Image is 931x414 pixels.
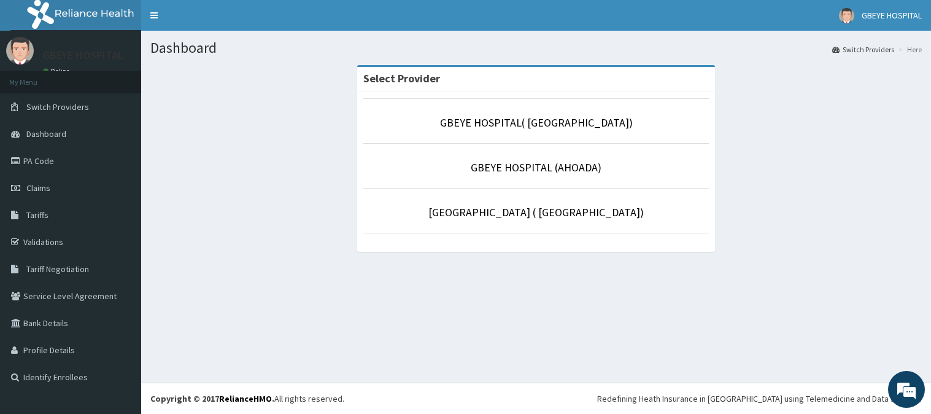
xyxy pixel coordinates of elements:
span: Tariffs [26,209,48,221]
a: GBEYE HOSPITAL (AHOADA) [471,160,601,174]
strong: Select Provider [363,71,440,85]
a: Switch Providers [832,44,894,55]
img: User Image [6,37,34,64]
h1: Dashboard [150,40,922,56]
a: GBEYE HOSPITAL( [GEOGRAPHIC_DATA]) [440,115,633,130]
a: Online [43,67,72,76]
p: GBEYE HOSPITAL [43,50,123,61]
img: User Image [839,8,854,23]
a: RelianceHMO [219,393,272,404]
a: [GEOGRAPHIC_DATA] ( [GEOGRAPHIC_DATA]) [428,205,644,219]
footer: All rights reserved. [141,383,931,414]
span: Dashboard [26,128,66,139]
span: Claims [26,182,50,193]
li: Here [895,44,922,55]
span: Switch Providers [26,101,89,112]
div: Redefining Heath Insurance in [GEOGRAPHIC_DATA] using Telemedicine and Data Science! [597,393,922,405]
span: GBEYE HOSPITAL [862,10,922,21]
strong: Copyright © 2017 . [150,393,274,404]
span: Tariff Negotiation [26,264,89,275]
